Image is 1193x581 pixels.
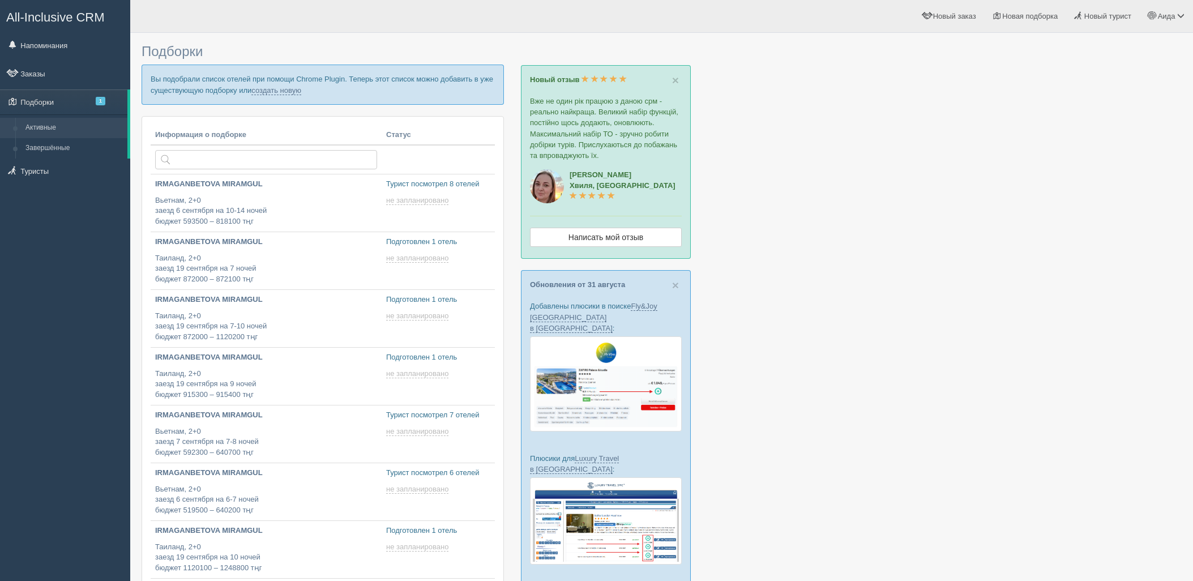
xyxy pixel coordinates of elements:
[530,477,682,565] img: luxury-travel-%D0%BF%D0%BE%D0%B4%D0%B1%D0%BE%D1%80%D0%BA%D0%B0-%D1%81%D1%80%D0%BC-%D0%B4%D0%BB%D1...
[386,410,490,421] p: Турист посмотрел 7 отелей
[20,138,127,159] a: Завершённые
[155,253,377,285] p: Таиланд, 2+0 заезд 19 сентября на 7 ночей бюджет 872000 – 872100 тңг
[530,454,619,474] a: Luxury Travel в [GEOGRAPHIC_DATA]
[155,542,377,574] p: Таиланд, 2+0 заезд 19 сентября на 10 ночей бюджет 1120100 – 1248800 тңг
[386,254,448,263] span: не запланировано
[151,232,382,289] a: IRMAGANBETOVA MIRAMGUL Таиланд, 2+0заезд 19 сентября на 7 ночейбюджет 872000 – 872100 тңг
[151,405,382,463] a: IRMAGANBETOVA MIRAMGUL Вьетнам, 2+0заезд 7 сентября на 7-8 ночейбюджет 592300 – 640700 тңг
[672,279,679,292] span: ×
[570,170,675,200] a: [PERSON_NAME]Хвиля, [GEOGRAPHIC_DATA]
[386,427,448,436] span: не запланировано
[386,196,451,205] a: не запланировано
[530,228,682,247] a: Написать мой отзыв
[530,453,682,475] p: Плюсики для :
[155,311,377,343] p: Таиланд, 2+0 заезд 19 сентября на 7-10 ночей бюджет 872000 – 1120200 тңг
[386,311,451,321] a: не запланировано
[151,174,382,232] a: IRMAGANBETOVA MIRAMGUL Вьетнам, 2+0заезд 6 сентября на 10-14 ночейбюджет 593500 – 818100 тңг
[386,485,451,494] a: не запланировано
[155,410,377,421] p: IRMAGANBETOVA MIRAMGUL
[386,542,448,552] span: не запланировано
[155,352,377,363] p: IRMAGANBETOVA MIRAMGUL
[530,302,657,332] a: Fly&Joy [GEOGRAPHIC_DATA] в [GEOGRAPHIC_DATA]
[155,426,377,458] p: Вьетнам, 2+0 заезд 7 сентября на 7-8 ночей бюджет 592300 – 640700 тңг
[672,279,679,291] button: Close
[530,301,682,333] p: Добавлены плюсики в поиске :
[142,65,504,104] p: Вы подобрали список отелей при помощи Chrome Plugin. Теперь этот список можно добавить в уже суще...
[151,348,382,405] a: IRMAGANBETOVA MIRAMGUL Таиланд, 2+0заезд 19 сентября на 9 ночейбюджет 915300 – 915400 тңг
[151,290,382,347] a: IRMAGANBETOVA MIRAMGUL Таиланд, 2+0заезд 19 сентября на 7-10 ночейбюджет 872000 – 1120200 тңг
[151,521,382,578] a: IRMAGANBETOVA MIRAMGUL Таиланд, 2+0заезд 19 сентября на 10 ночейбюджет 1120100 – 1248800 тңг
[672,74,679,87] span: ×
[386,542,451,552] a: не запланировано
[1084,12,1131,20] span: Новый турист
[155,294,377,305] p: IRMAGANBETOVA MIRAMGUL
[151,463,382,520] a: IRMAGANBETOVA MIRAMGUL Вьетнам, 2+0заезд 6 сентября на 6-7 ночейбюджет 519500 – 640200 тңг
[386,196,448,205] span: не запланировано
[386,369,451,378] a: не запланировано
[530,96,682,161] p: Вже не один рік працюю з даною срм - реально найкраща. Великий набір функцій, постійно щось додаю...
[386,294,490,305] p: Подготовлен 1 отель
[530,75,627,84] a: Новый отзыв
[530,336,682,432] img: fly-joy-de-proposal-crm-for-travel-agency.png
[672,74,679,86] button: Close
[530,280,625,289] a: Обновления от 31 августа
[1158,12,1175,20] span: Аида
[382,125,495,146] th: Статус
[386,179,490,190] p: Турист посмотрел 8 отелей
[155,369,377,400] p: Таиланд, 2+0 заезд 19 сентября на 9 ночей бюджет 915300 – 915400 тңг
[20,118,127,138] a: Активные
[6,10,105,24] span: All-Inclusive CRM
[155,468,377,479] p: IRMAGANBETOVA MIRAMGUL
[386,485,448,494] span: не запланировано
[155,150,377,169] input: Поиск по стране или туристу
[151,125,382,146] th: Информация о подборке
[386,352,490,363] p: Подготовлен 1 отель
[386,526,490,536] p: Подготовлен 1 отель
[1002,12,1058,20] span: Новая подборка
[386,254,451,263] a: не запланировано
[933,12,976,20] span: Новый заказ
[386,369,448,378] span: не запланировано
[155,237,377,247] p: IRMAGANBETOVA MIRAMGUL
[251,86,301,95] a: создать новую
[155,179,377,190] p: IRMAGANBETOVA MIRAMGUL
[386,427,451,436] a: не запланировано
[1,1,130,32] a: All-Inclusive CRM
[96,97,105,105] span: 1
[386,237,490,247] p: Подготовлен 1 отель
[155,526,377,536] p: IRMAGANBETOVA MIRAMGUL
[155,484,377,516] p: Вьетнам, 2+0 заезд 6 сентября на 6-7 ночей бюджет 519500 – 640200 тңг
[142,44,203,59] span: Подборки
[386,311,448,321] span: не запланировано
[155,195,377,227] p: Вьетнам, 2+0 заезд 6 сентября на 10-14 ночей бюджет 593500 – 818100 тңг
[386,468,490,479] p: Турист посмотрел 6 отелей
